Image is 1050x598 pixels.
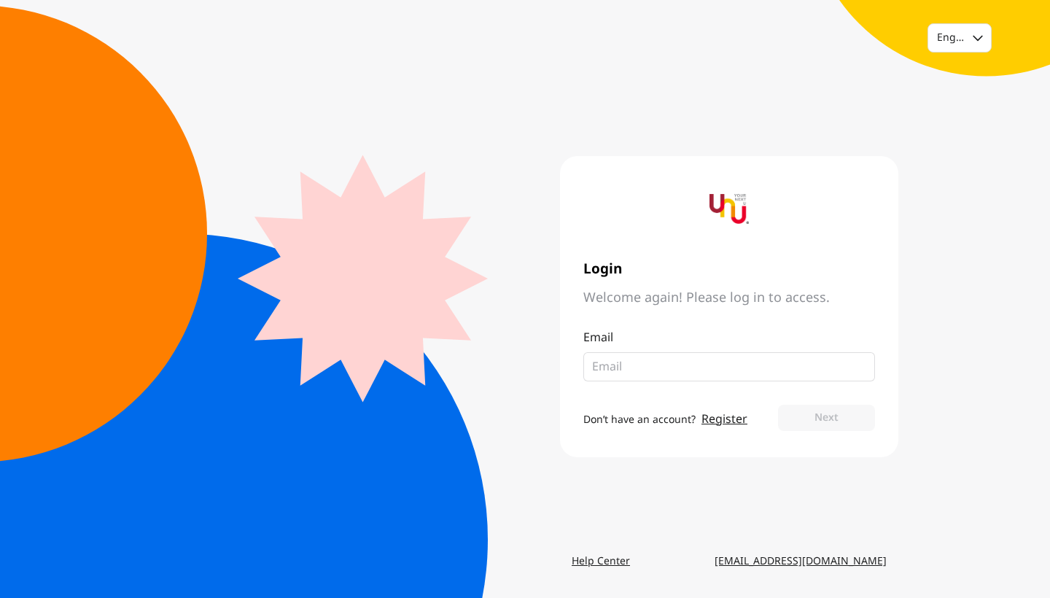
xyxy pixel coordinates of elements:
span: Welcome again! Please log in to access. [583,290,875,307]
span: Login [583,261,875,278]
input: Email [592,358,855,376]
div: English [937,31,964,45]
span: Don’t have an account? [583,412,696,427]
button: Next [778,405,875,431]
img: yournextu-logo-vertical-compact-v2.png [709,190,749,229]
p: Email [583,329,875,346]
a: Register [701,411,747,428]
a: [EMAIL_ADDRESS][DOMAIN_NAME] [703,548,898,575]
a: Help Center [560,548,642,575]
